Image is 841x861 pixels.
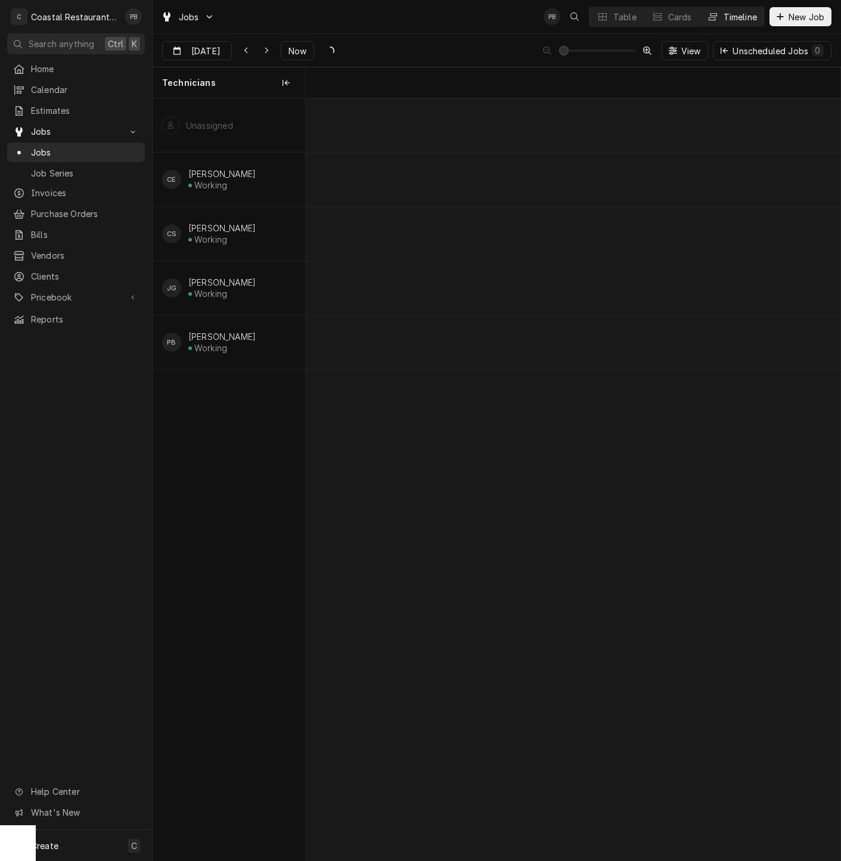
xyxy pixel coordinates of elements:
[7,803,145,822] a: Go to What's New
[544,8,560,25] div: PB
[713,41,831,60] button: Unscheduled Jobs0
[7,163,145,183] a: Job Series
[132,38,137,50] span: K
[162,278,181,298] div: James Gatton's Avatar
[786,11,827,23] span: New Job
[31,291,121,303] span: Pricebook
[194,289,227,299] div: Working
[31,785,138,798] span: Help Center
[31,167,139,179] span: Job Series
[679,45,703,57] span: View
[31,270,139,283] span: Clients
[7,267,145,286] a: Clients
[188,223,256,233] div: [PERSON_NAME]
[662,41,709,60] button: View
[7,143,145,162] a: Jobs
[162,333,181,352] div: Phill Blush's Avatar
[194,343,227,353] div: Working
[11,8,27,25] div: C
[179,11,199,23] span: Jobs
[162,333,181,352] div: PB
[156,7,219,27] a: Go to Jobs
[31,11,119,23] div: Coastal Restaurant Repair
[31,125,121,138] span: Jobs
[7,59,145,79] a: Home
[7,782,145,801] a: Go to Help Center
[31,806,138,819] span: What's New
[31,228,139,241] span: Bills
[125,8,142,25] div: Phill Blush's Avatar
[31,207,139,220] span: Purchase Orders
[162,41,232,60] button: [DATE]
[7,183,145,203] a: Invoices
[733,45,824,57] div: Unscheduled Jobs
[162,224,181,243] div: Chris Sockriter's Avatar
[162,170,181,189] div: CE
[7,33,145,54] button: Search anythingCtrlK
[31,146,139,159] span: Jobs
[7,204,145,224] a: Purchase Orders
[108,38,123,50] span: Ctrl
[7,80,145,100] a: Calendar
[153,98,305,860] div: left
[162,224,181,243] div: CS
[194,234,227,244] div: Working
[29,38,94,50] span: Search anything
[188,332,256,342] div: [PERSON_NAME]
[131,840,137,852] span: C
[31,83,139,96] span: Calendar
[125,8,142,25] div: PB
[7,101,145,120] a: Estimates
[668,11,692,23] div: Cards
[544,8,560,25] div: Phill Blush's Avatar
[162,77,216,89] span: Technicians
[31,841,58,851] span: Create
[31,313,139,326] span: Reports
[724,11,757,23] div: Timeline
[7,246,145,265] a: Vendors
[286,45,309,57] span: Now
[281,41,314,60] button: Now
[186,120,234,131] div: Unassigned
[7,287,145,307] a: Go to Pricebook
[162,278,181,298] div: JG
[565,7,584,26] button: Open search
[7,122,145,141] a: Go to Jobs
[31,249,139,262] span: Vendors
[814,44,821,57] div: 0
[613,11,637,23] div: Table
[188,277,256,287] div: [PERSON_NAME]
[153,67,305,98] div: Technicians column. SPACE for context menu
[31,104,139,117] span: Estimates
[7,309,145,329] a: Reports
[769,7,831,26] button: New Job
[31,63,139,75] span: Home
[188,169,256,179] div: [PERSON_NAME]
[31,187,139,199] span: Invoices
[194,180,227,190] div: Working
[7,225,145,244] a: Bills
[162,170,181,189] div: Carlos Espin's Avatar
